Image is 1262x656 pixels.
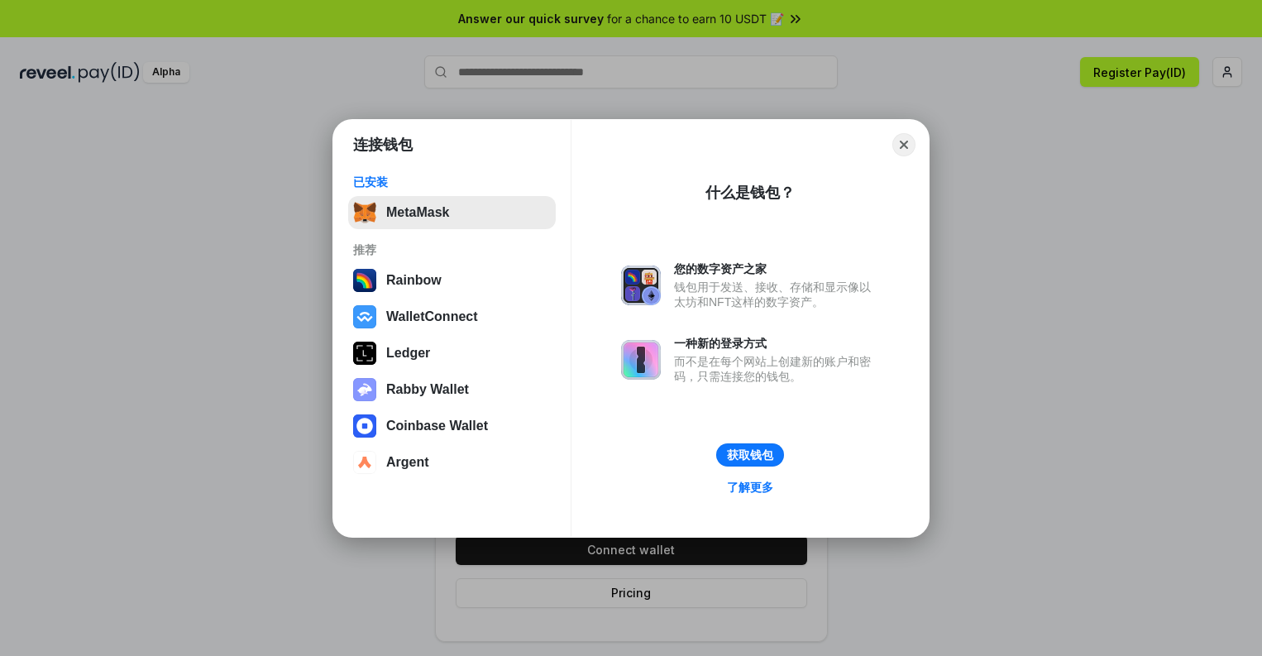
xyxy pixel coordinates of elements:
button: Rabby Wallet [348,373,556,406]
div: Rainbow [386,273,442,288]
div: 了解更多 [727,480,773,495]
img: svg+xml,%3Csvg%20width%3D%22120%22%20height%3D%22120%22%20viewBox%3D%220%200%20120%20120%22%20fil... [353,269,376,292]
div: Argent [386,455,429,470]
div: 您的数字资产之家 [674,261,879,276]
div: 一种新的登录方式 [674,336,879,351]
img: svg+xml,%3Csvg%20width%3D%2228%22%20height%3D%2228%22%20viewBox%3D%220%200%2028%2028%22%20fill%3D... [353,305,376,328]
button: Rainbow [348,264,556,297]
button: Coinbase Wallet [348,409,556,443]
div: 已安装 [353,175,551,189]
img: svg+xml,%3Csvg%20xmlns%3D%22http%3A%2F%2Fwww.w3.org%2F2000%2Fsvg%22%20fill%3D%22none%22%20viewBox... [621,266,661,305]
img: svg+xml,%3Csvg%20xmlns%3D%22http%3A%2F%2Fwww.w3.org%2F2000%2Fsvg%22%20fill%3D%22none%22%20viewBox... [353,378,376,401]
button: WalletConnect [348,300,556,333]
img: svg+xml,%3Csvg%20width%3D%2228%22%20height%3D%2228%22%20viewBox%3D%220%200%2028%2028%22%20fill%3D... [353,414,376,438]
button: 获取钱包 [716,443,784,467]
div: 什么是钱包？ [705,183,795,203]
button: MetaMask [348,196,556,229]
div: WalletConnect [386,309,478,324]
img: svg+xml,%3Csvg%20width%3D%2228%22%20height%3D%2228%22%20viewBox%3D%220%200%2028%2028%22%20fill%3D... [353,451,376,474]
div: Ledger [386,346,430,361]
button: Close [892,133,915,156]
button: Argent [348,446,556,479]
div: Coinbase Wallet [386,419,488,433]
button: Ledger [348,337,556,370]
div: Rabby Wallet [386,382,469,397]
h1: 连接钱包 [353,135,413,155]
img: svg+xml,%3Csvg%20fill%3D%22none%22%20height%3D%2233%22%20viewBox%3D%220%200%2035%2033%22%20width%... [353,201,376,224]
img: svg+xml,%3Csvg%20xmlns%3D%22http%3A%2F%2Fwww.w3.org%2F2000%2Fsvg%22%20fill%3D%22none%22%20viewBox... [621,340,661,380]
div: 推荐 [353,242,551,257]
div: 钱包用于发送、接收、存储和显示像以太坊和NFT这样的数字资产。 [674,280,879,309]
a: 了解更多 [717,476,783,498]
div: 获取钱包 [727,448,773,462]
div: 而不是在每个网站上创建新的账户和密码，只需连接您的钱包。 [674,354,879,384]
img: svg+xml,%3Csvg%20xmlns%3D%22http%3A%2F%2Fwww.w3.org%2F2000%2Fsvg%22%20width%3D%2228%22%20height%3... [353,342,376,365]
div: MetaMask [386,205,449,220]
